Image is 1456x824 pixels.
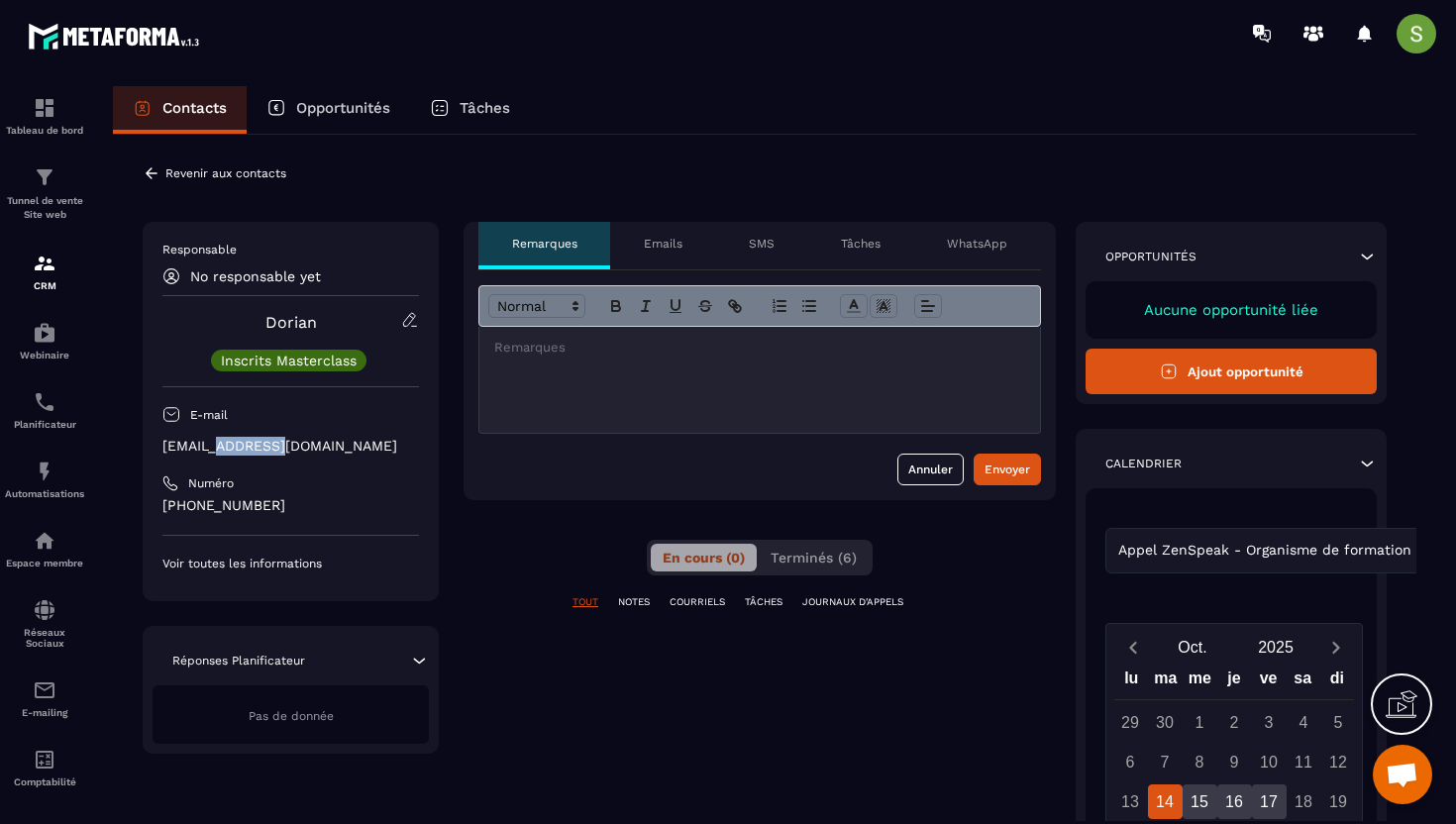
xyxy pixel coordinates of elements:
[670,595,725,609] p: COURRIELS
[897,454,964,485] button: Annuler
[1151,630,1234,665] button: Open months overlay
[33,390,56,414] img: scheduler
[28,18,206,54] img: logo
[33,252,56,275] img: formation
[974,454,1041,485] button: Envoyer
[5,375,84,445] a: schedulerschedulerPlanificateur
[172,653,305,669] p: Réponses Planificateur
[162,437,419,456] p: [EMAIL_ADDRESS][DOMAIN_NAME]
[644,236,682,252] p: Emails
[1252,705,1287,740] div: 3
[33,321,56,345] img: automations
[745,595,782,609] p: TÂCHES
[5,445,84,514] a: automationsautomationsAutomatisations
[5,237,84,306] a: formationformationCRM
[5,488,84,499] p: Automatisations
[1148,745,1183,779] div: 7
[1319,665,1354,699] div: di
[985,460,1030,479] div: Envoyer
[1373,745,1432,804] div: Ouvrir le chat
[221,354,357,367] p: Inscrits Masterclass
[5,306,84,375] a: automationsautomationsWebinaire
[651,544,757,571] button: En cours (0)
[1234,630,1317,665] button: Open years overlay
[249,709,334,723] span: Pas de donnée
[749,236,775,252] p: SMS
[1114,665,1149,699] div: lu
[1252,745,1287,779] div: 10
[1217,784,1252,819] div: 16
[759,544,869,571] button: Terminés (6)
[512,236,577,252] p: Remarques
[5,707,84,718] p: E-mailing
[1148,784,1183,819] div: 14
[188,475,234,491] p: Numéro
[802,595,903,609] p: JOURNAUX D'APPELS
[162,556,419,571] p: Voir toutes les informations
[1183,705,1217,740] div: 1
[841,236,881,252] p: Tâches
[1086,349,1377,394] button: Ajout opportunité
[162,496,419,515] p: [PHONE_NUMBER]
[771,550,857,566] span: Terminés (6)
[1286,665,1320,699] div: sa
[190,407,228,423] p: E-mail
[5,194,84,222] p: Tunnel de vente Site web
[1183,745,1217,779] div: 8
[1287,784,1321,819] div: 18
[5,81,84,151] a: formationformationTableau de bord
[5,350,84,360] p: Webinaire
[1317,634,1354,661] button: Next month
[460,99,510,117] p: Tâches
[265,313,317,332] a: Dorian
[1321,745,1356,779] div: 12
[1148,705,1183,740] div: 30
[572,595,598,609] p: TOUT
[1113,784,1148,819] div: 13
[1105,301,1357,319] p: Aucune opportunité liée
[190,268,321,284] p: No responsable yet
[1113,745,1148,779] div: 6
[162,99,227,117] p: Contacts
[165,166,286,180] p: Revenir aux contacts
[5,627,84,649] p: Réseaux Sociaux
[410,86,530,134] a: Tâches
[1287,745,1321,779] div: 11
[33,598,56,622] img: social-network
[33,529,56,553] img: automations
[1149,665,1184,699] div: ma
[1251,665,1286,699] div: ve
[1217,745,1252,779] div: 9
[1321,705,1356,740] div: 5
[33,460,56,483] img: automations
[33,748,56,772] img: accountant
[5,125,84,136] p: Tableau de bord
[33,165,56,189] img: formation
[1321,784,1356,819] div: 19
[296,99,390,117] p: Opportunités
[947,236,1007,252] p: WhatsApp
[162,242,419,257] p: Responsable
[5,776,84,787] p: Comptabilité
[1183,665,1217,699] div: me
[5,419,84,430] p: Planificateur
[5,583,84,664] a: social-networksocial-networkRéseaux Sociaux
[5,151,84,237] a: formationformationTunnel de vente Site web
[33,678,56,702] img: email
[1287,705,1321,740] div: 4
[1415,540,1430,562] input: Search for option
[663,550,745,566] span: En cours (0)
[5,664,84,733] a: emailemailE-mailing
[1252,784,1287,819] div: 17
[113,86,247,134] a: Contacts
[1183,784,1217,819] div: 15
[1113,540,1415,562] span: Appel ZenSpeak - Organisme de formation
[1105,456,1182,471] p: Calendrier
[1113,705,1148,740] div: 29
[618,595,650,609] p: NOTES
[1217,665,1252,699] div: je
[33,96,56,120] img: formation
[1114,634,1151,661] button: Previous month
[5,733,84,802] a: accountantaccountantComptabilité
[1217,705,1252,740] div: 2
